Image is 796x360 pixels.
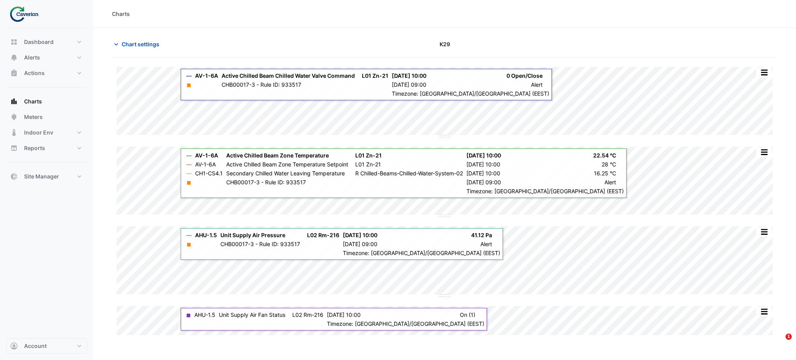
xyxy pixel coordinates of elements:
span: Alerts [24,54,40,61]
button: Actions [6,65,87,81]
button: Chart settings [112,37,164,51]
app-icon: Site Manager [10,173,18,180]
button: Dashboard [6,34,87,50]
span: K29 [440,40,450,48]
app-icon: Alerts [10,54,18,61]
app-icon: Reports [10,144,18,152]
button: Reports [6,140,87,156]
app-icon: Charts [10,98,18,105]
button: More Options [756,147,772,157]
button: More Options [756,68,772,77]
button: More Options [756,307,772,316]
div: Charts [112,10,130,18]
span: Account [24,342,47,350]
app-icon: Actions [10,69,18,77]
span: Reports [24,144,45,152]
span: Indoor Env [24,129,53,136]
span: Site Manager [24,173,59,180]
app-icon: Indoor Env [10,129,18,136]
span: Actions [24,69,45,77]
app-icon: Meters [10,113,18,121]
button: Meters [6,109,87,125]
iframe: Intercom live chat [770,334,788,352]
span: Chart settings [122,40,159,48]
span: Dashboard [24,38,54,46]
app-icon: Dashboard [10,38,18,46]
span: Meters [24,113,43,121]
button: More Options [756,227,772,237]
span: 1 [786,334,792,340]
img: Company Logo [9,6,44,22]
button: Alerts [6,50,87,65]
button: Charts [6,94,87,109]
button: Indoor Env [6,125,87,140]
button: Account [6,338,87,354]
button: Site Manager [6,169,87,184]
span: Charts [24,98,42,105]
